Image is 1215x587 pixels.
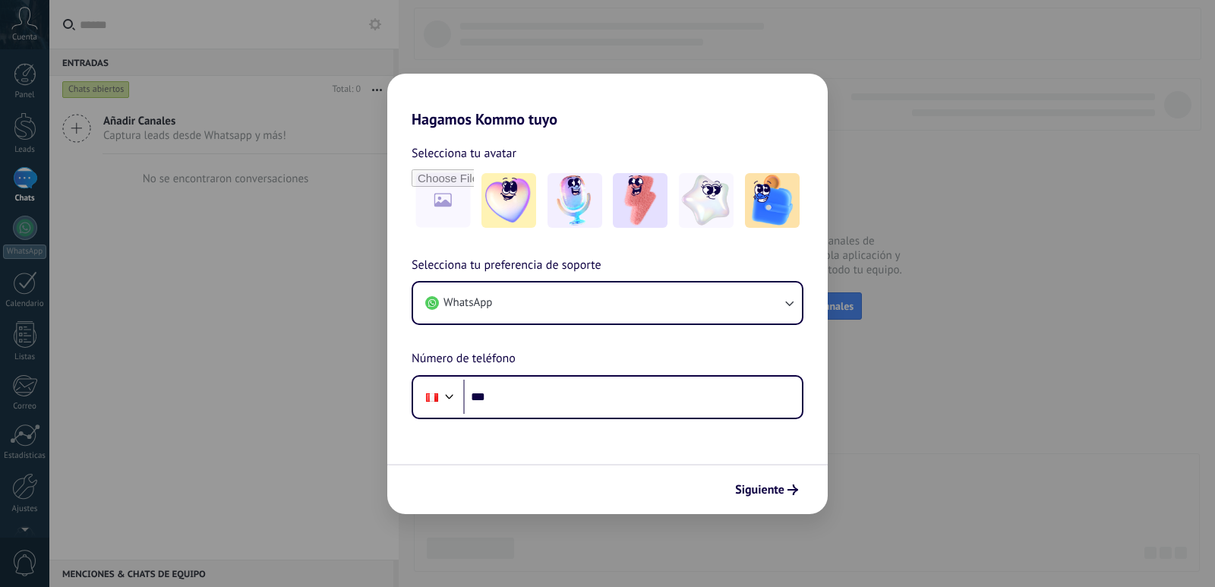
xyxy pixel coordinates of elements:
[412,144,516,163] span: Selecciona tu avatar
[481,173,536,228] img: -1.jpeg
[548,173,602,228] img: -2.jpeg
[735,484,784,495] span: Siguiente
[613,173,667,228] img: -3.jpeg
[412,256,601,276] span: Selecciona tu preferencia de soporte
[745,173,800,228] img: -5.jpeg
[728,477,805,503] button: Siguiente
[418,381,447,413] div: Peru: + 51
[679,173,734,228] img: -4.jpeg
[387,74,828,128] h2: Hagamos Kommo tuyo
[443,295,492,311] span: WhatsApp
[413,282,802,323] button: WhatsApp
[412,349,516,369] span: Número de teléfono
